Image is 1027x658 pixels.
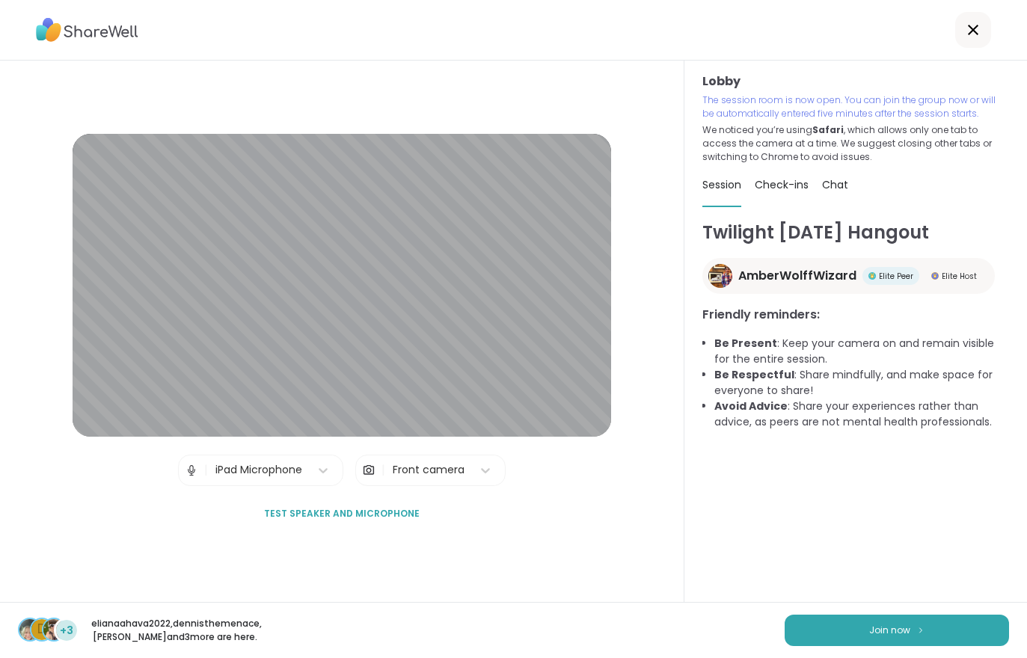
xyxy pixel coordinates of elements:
[931,272,939,280] img: Elite Host
[215,462,302,478] div: iPad Microphone
[702,306,1009,324] h3: Friendly reminders:
[916,626,925,634] img: ShareWell Logomark
[738,267,856,285] span: AmberWolffWizard
[868,272,876,280] img: Elite Peer
[714,336,1009,367] li: : Keep your camera on and remain visible for the entire session.
[60,623,73,639] span: +3
[185,455,198,485] img: Microphone
[91,617,259,644] p: elianaahava2022 , dennisthemenace , [PERSON_NAME] and 3 more are here.
[37,620,46,639] span: d
[19,619,40,640] img: elianaahava2022
[264,507,420,520] span: Test speaker and microphone
[812,123,844,136] b: Safari
[362,455,375,485] img: Camera
[36,13,138,47] img: ShareWell Logo
[702,123,1009,164] p: We noticed you’re using , which allows only one tab to access the camera at a time. We suggest cl...
[785,615,1009,646] button: Join now
[393,462,465,478] div: Front camera
[204,455,208,485] span: |
[869,624,910,637] span: Join now
[702,177,741,192] span: Session
[714,399,788,413] b: Avoid Advice
[942,271,977,282] span: Elite Host
[381,455,385,485] span: |
[43,619,64,640] img: Adrienne_QueenOfTheDawn
[702,73,1009,90] h3: Lobby
[258,498,426,529] button: Test speaker and microphone
[702,258,995,294] a: AmberWolffWizardAmberWolffWizardElite PeerElite PeerElite HostElite Host
[714,367,794,382] b: Be Respectful
[708,264,732,288] img: AmberWolffWizard
[822,177,848,192] span: Chat
[714,399,1009,430] li: : Share your experiences rather than advice, as peers are not mental health professionals.
[879,271,913,282] span: Elite Peer
[714,336,777,351] b: Be Present
[702,219,1009,246] h1: Twilight [DATE] Hangout
[755,177,809,192] span: Check-ins
[702,93,1009,120] p: The session room is now open. You can join the group now or will be automatically entered five mi...
[714,367,1009,399] li: : Share mindfully, and make space for everyone to share!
